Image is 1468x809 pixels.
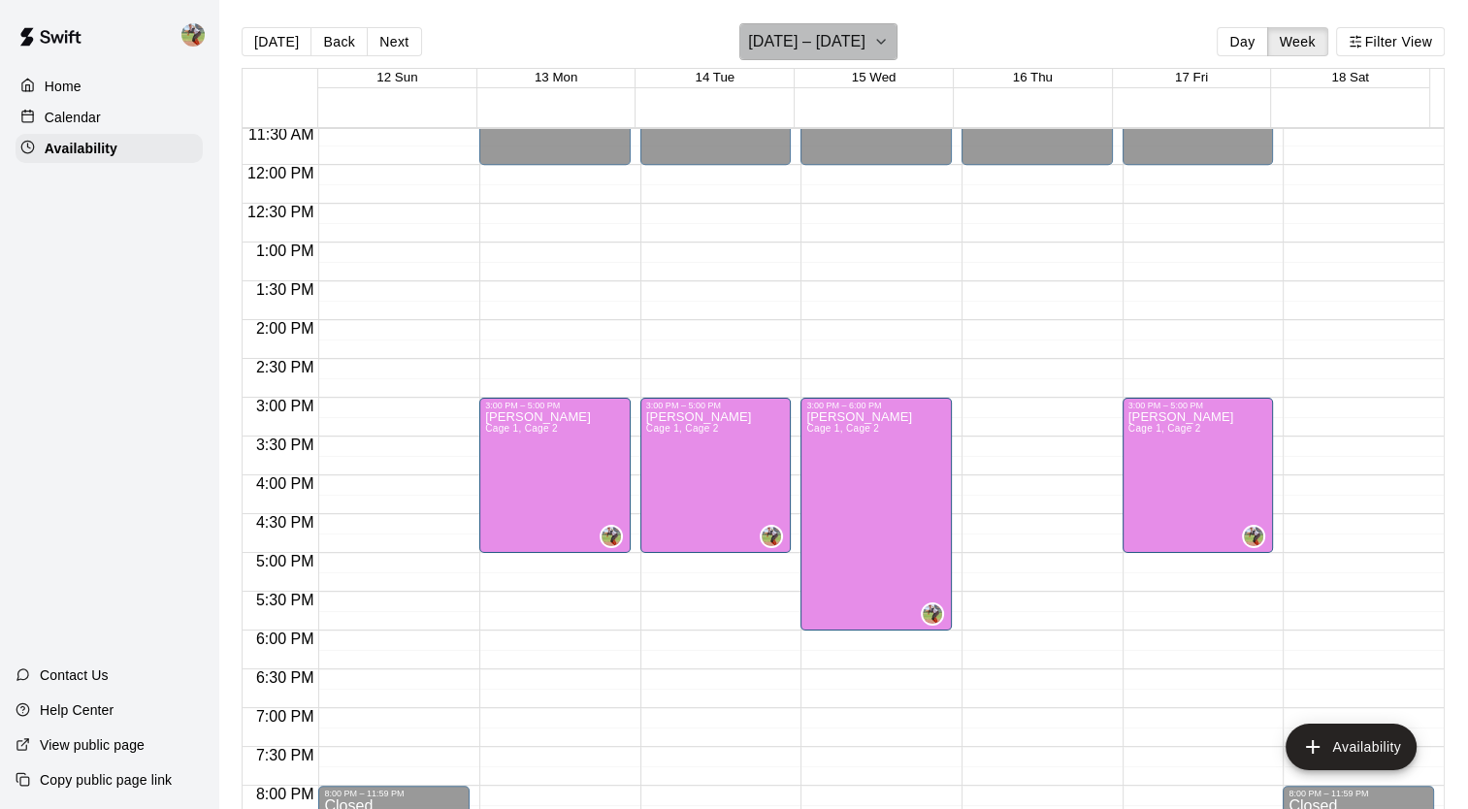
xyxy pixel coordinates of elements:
[1331,70,1369,84] button: 18 Sat
[251,243,319,259] span: 1:00 PM
[748,28,865,55] h6: [DATE] – [DATE]
[251,669,319,686] span: 6:30 PM
[251,437,319,453] span: 3:30 PM
[16,134,203,163] a: Availability
[1128,401,1268,410] div: 3:00 PM – 5:00 PM
[45,77,82,96] p: Home
[251,708,319,725] span: 7:00 PM
[695,70,734,84] button: 14 Tue
[251,359,319,375] span: 2:30 PM
[45,108,101,127] p: Calendar
[367,27,421,56] button: Next
[1244,527,1263,546] img: Casey Peck
[251,398,319,414] span: 3:00 PM
[640,398,792,553] div: 3:00 PM – 5:00 PM: Available
[646,401,786,410] div: 3:00 PM – 5:00 PM
[251,475,319,492] span: 4:00 PM
[242,27,311,56] button: [DATE]
[181,23,205,47] img: Casey Peck
[40,700,114,720] p: Help Center
[324,789,464,798] div: 8:00 PM – 11:59 PM
[485,423,558,434] span: Cage 1, Cage 2
[40,770,172,790] p: Copy public page link
[243,165,318,181] span: 12:00 PM
[923,604,942,624] img: Casey Peck
[251,786,319,802] span: 8:00 PM
[1242,525,1265,548] div: Casey Peck
[806,423,879,434] span: Cage 1, Cage 2
[800,398,952,631] div: 3:00 PM – 6:00 PM: Available
[806,401,946,410] div: 3:00 PM – 6:00 PM
[40,665,109,685] p: Contact Us
[1013,70,1053,84] button: 16 Thu
[852,70,897,84] button: 15 Wed
[251,281,319,298] span: 1:30 PM
[1289,789,1428,798] div: 8:00 PM – 11:59 PM
[1217,27,1267,56] button: Day
[244,126,319,143] span: 11:30 AM
[1175,70,1208,84] button: 17 Fri
[1128,423,1201,434] span: Cage 1, Cage 2
[251,631,319,647] span: 6:00 PM
[1336,27,1445,56] button: Filter View
[762,527,781,546] img: Casey Peck
[251,592,319,608] span: 5:30 PM
[251,320,319,337] span: 2:00 PM
[602,527,621,546] img: Casey Peck
[243,204,318,220] span: 12:30 PM
[178,16,218,54] div: Casey Peck
[251,747,319,763] span: 7:30 PM
[479,398,631,553] div: 3:00 PM – 5:00 PM: Available
[310,27,368,56] button: Back
[646,423,719,434] span: Cage 1, Cage 2
[739,23,897,60] button: [DATE] – [DATE]
[760,525,783,548] div: Casey Peck
[1267,27,1328,56] button: Week
[535,70,577,84] button: 13 Mon
[45,139,117,158] p: Availability
[1286,724,1417,770] button: add
[600,525,623,548] div: Casey Peck
[40,735,145,755] p: View public page
[16,103,203,132] a: Calendar
[1123,398,1274,553] div: 3:00 PM – 5:00 PM: Available
[921,602,944,626] div: Casey Peck
[485,401,625,410] div: 3:00 PM – 5:00 PM
[16,72,203,101] a: Home
[251,553,319,569] span: 5:00 PM
[251,514,319,531] span: 4:30 PM
[376,70,417,84] button: 12 Sun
